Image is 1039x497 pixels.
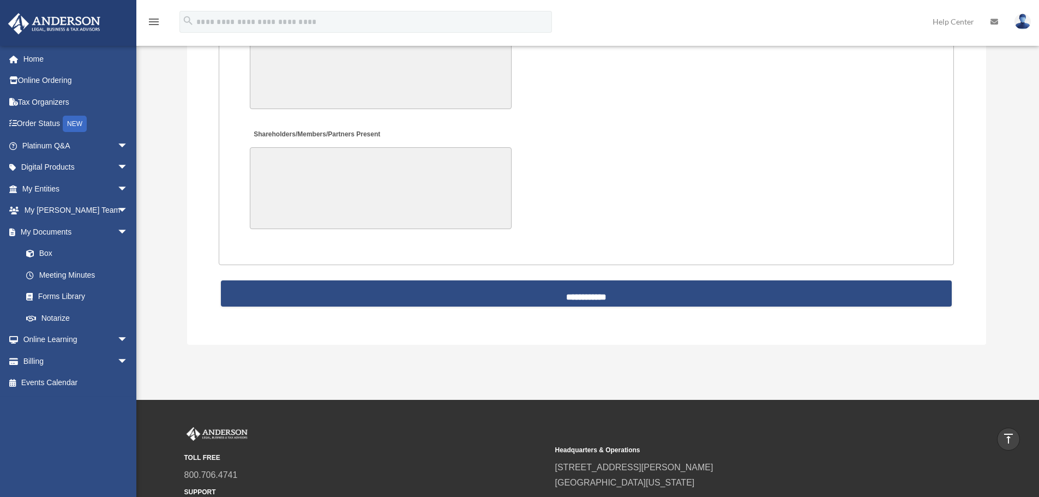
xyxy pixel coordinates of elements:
[8,372,145,394] a: Events Calendar
[8,135,145,157] a: Platinum Q&Aarrow_drop_down
[8,48,145,70] a: Home
[555,445,918,456] small: Headquarters & Operations
[117,221,139,243] span: arrow_drop_down
[63,116,87,132] div: NEW
[117,178,139,200] span: arrow_drop_down
[184,452,548,464] small: TOLL FREE
[8,70,145,92] a: Online Ordering
[8,178,145,200] a: My Entitiesarrow_drop_down
[1014,14,1031,29] img: User Pic
[250,128,383,142] label: Shareholders/Members/Partners Present
[8,91,145,113] a: Tax Organizers
[184,470,238,480] a: 800.706.4741
[8,221,145,243] a: My Documentsarrow_drop_down
[8,113,145,135] a: Order StatusNEW
[555,478,695,487] a: [GEOGRAPHIC_DATA][US_STATE]
[555,463,713,472] a: [STREET_ADDRESS][PERSON_NAME]
[8,157,145,178] a: Digital Productsarrow_drop_down
[117,135,139,157] span: arrow_drop_down
[182,15,194,27] i: search
[15,307,145,329] a: Notarize
[8,350,145,372] a: Billingarrow_drop_down
[8,200,145,221] a: My [PERSON_NAME] Teamarrow_drop_down
[15,286,145,308] a: Forms Library
[1002,432,1015,445] i: vertical_align_top
[997,428,1020,451] a: vertical_align_top
[147,19,160,28] a: menu
[117,157,139,179] span: arrow_drop_down
[5,13,104,34] img: Anderson Advisors Platinum Portal
[117,200,139,222] span: arrow_drop_down
[184,427,250,441] img: Anderson Advisors Platinum Portal
[15,243,145,265] a: Box
[8,329,145,351] a: Online Learningarrow_drop_down
[15,264,139,286] a: Meeting Minutes
[117,350,139,373] span: arrow_drop_down
[147,15,160,28] i: menu
[117,329,139,351] span: arrow_drop_down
